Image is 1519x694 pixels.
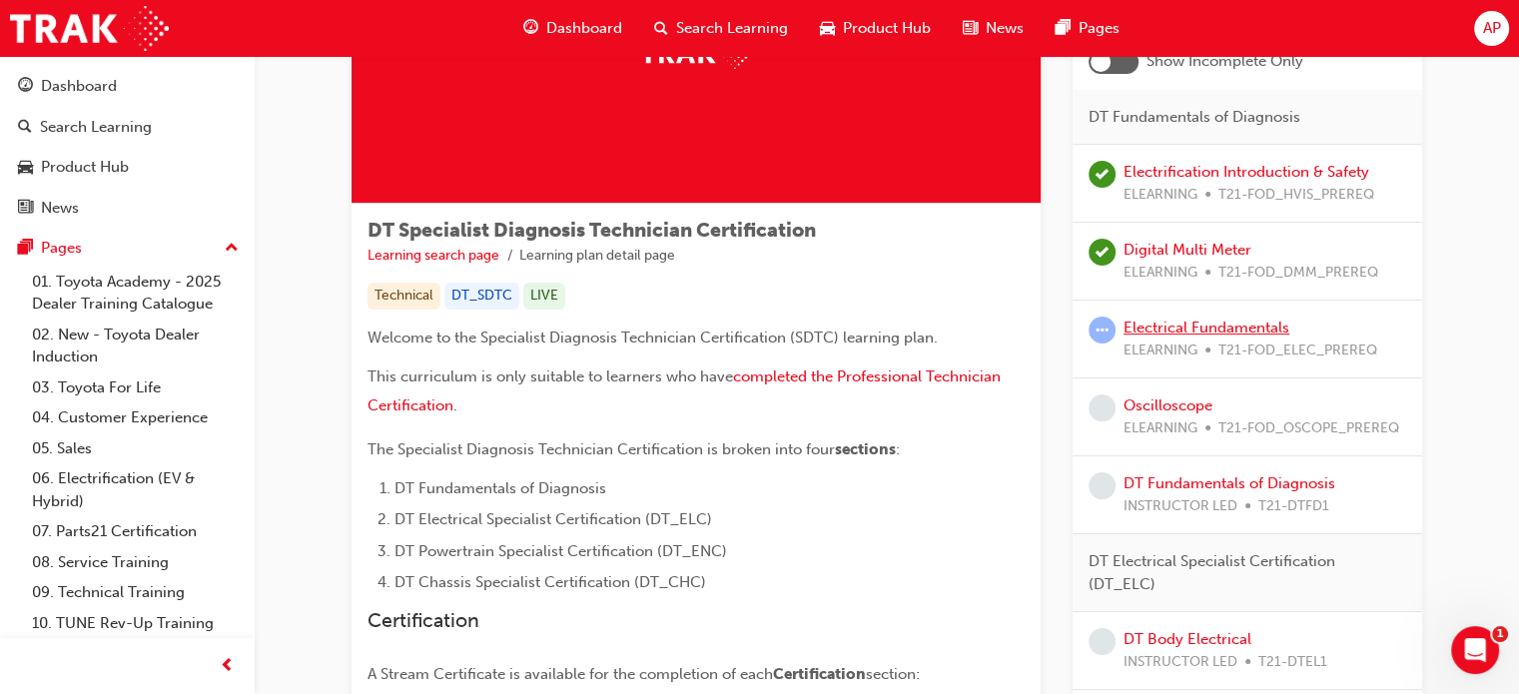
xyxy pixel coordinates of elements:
a: 05. Sales [24,433,247,464]
div: DT_SDTC [444,283,519,310]
a: news-iconNews [947,8,1040,49]
span: search-icon [18,119,32,137]
a: 01. Toyota Academy - 2025 Dealer Training Catalogue [24,267,247,320]
span: T21-FOD_ELEC_PREREQ [1218,340,1377,362]
span: Certification [773,665,866,683]
button: DashboardSearch LearningProduct HubNews [8,64,247,230]
a: News [8,190,247,227]
span: This curriculum is only suitable to learners who have [368,367,733,385]
span: DT Electrical Specialist Certification (DT_ELC) [1089,550,1390,595]
a: 06. Electrification (EV & Hybrid) [24,463,247,516]
span: guage-icon [18,78,33,96]
span: Show Incomplete Only [1146,50,1303,73]
li: Learning plan detail page [519,245,675,268]
span: news-icon [18,200,33,218]
a: Digital Multi Meter [1124,241,1251,259]
span: learningRecordVerb_COMPLETE-icon [1089,239,1116,266]
span: DT Specialist Diagnosis Technician Certification [368,219,816,242]
a: guage-iconDashboard [507,8,638,49]
span: ELEARNING [1124,340,1197,362]
span: T21-FOD_HVIS_PREREQ [1218,184,1374,207]
span: sections [835,440,896,458]
span: ELEARNING [1124,262,1197,285]
span: A Stream Certificate is available for the completion of each [368,665,773,683]
span: DT Fundamentals of Diagnosis [394,479,606,497]
div: Pages [41,237,82,260]
span: pages-icon [1056,16,1071,41]
div: Search Learning [40,116,152,139]
span: DT Fundamentals of Diagnosis [1089,106,1300,129]
span: search-icon [654,16,668,41]
div: Technical [368,283,440,310]
span: Certification [368,609,479,632]
a: 10. TUNE Rev-Up Training [24,608,247,639]
span: INSTRUCTOR LED [1124,495,1237,518]
a: 09. Technical Training [24,577,247,608]
span: Dashboard [546,17,622,40]
span: T21-DTEL1 [1258,651,1327,674]
span: learningRecordVerb_COMPLETE-icon [1089,161,1116,188]
span: car-icon [820,16,835,41]
a: Oscilloscope [1124,396,1212,414]
span: learningRecordVerb_ATTEMPT-icon [1089,317,1116,344]
span: car-icon [18,159,33,177]
a: pages-iconPages [1040,8,1136,49]
div: LIVE [523,283,565,310]
a: Dashboard [8,68,247,105]
a: DT Fundamentals of Diagnosis [1124,474,1335,492]
span: learningRecordVerb_NONE-icon [1089,472,1116,499]
span: : [896,440,900,458]
a: Search Learning [8,109,247,146]
a: 04. Customer Experience [24,402,247,433]
a: Electrification Introduction & Safety [1124,163,1369,181]
span: T21-FOD_OSCOPE_PREREQ [1218,417,1399,440]
span: guage-icon [523,16,538,41]
span: The Specialist Diagnosis Technician Certification is broken into four [368,440,835,458]
a: Learning search page [368,247,499,264]
span: ELEARNING [1124,417,1197,440]
a: 08. Service Training [24,547,247,578]
span: Product Hub [843,17,931,40]
span: DT Chassis Specialist Certification (DT_CHC) [394,573,706,591]
span: prev-icon [220,654,235,679]
span: DT Powertrain Specialist Certification (DT_ENC) [394,542,727,560]
span: learningRecordVerb_NONE-icon [1089,394,1116,421]
a: search-iconSearch Learning [638,8,804,49]
a: 03. Toyota For Life [24,372,247,403]
span: Search Learning [676,17,788,40]
a: 02. New - Toyota Dealer Induction [24,320,247,372]
iframe: Intercom live chat [1451,626,1499,674]
span: Pages [1079,17,1120,40]
span: news-icon [963,16,978,41]
span: pages-icon [18,240,33,258]
div: Product Hub [41,156,129,179]
div: News [41,197,79,220]
span: T21-DTFD1 [1258,495,1329,518]
a: Electrical Fundamentals [1124,319,1289,337]
span: News [986,17,1024,40]
div: Dashboard [41,75,117,98]
span: DT Electrical Specialist Certification (DT_ELC) [394,510,712,528]
span: Welcome to the Specialist Diagnosis Technician Certification (SDTC) learning plan. [368,329,938,347]
button: Pages [8,230,247,267]
a: Product Hub [8,149,247,186]
a: DT Body Electrical [1124,630,1251,648]
a: car-iconProduct Hub [804,8,947,49]
span: T21-FOD_DMM_PREREQ [1218,262,1378,285]
span: 1 [1492,626,1508,642]
span: INSTRUCTOR LED [1124,651,1237,674]
span: up-icon [225,236,239,262]
a: 07. Parts21 Certification [24,516,247,547]
a: completed the Professional Technician Certification [368,367,1005,414]
span: AP [1482,17,1500,40]
span: learningRecordVerb_NONE-icon [1089,628,1116,655]
button: AP [1474,11,1509,46]
span: . [453,396,457,414]
span: ELEARNING [1124,184,1197,207]
img: Trak [10,6,169,51]
span: section: [866,665,920,683]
